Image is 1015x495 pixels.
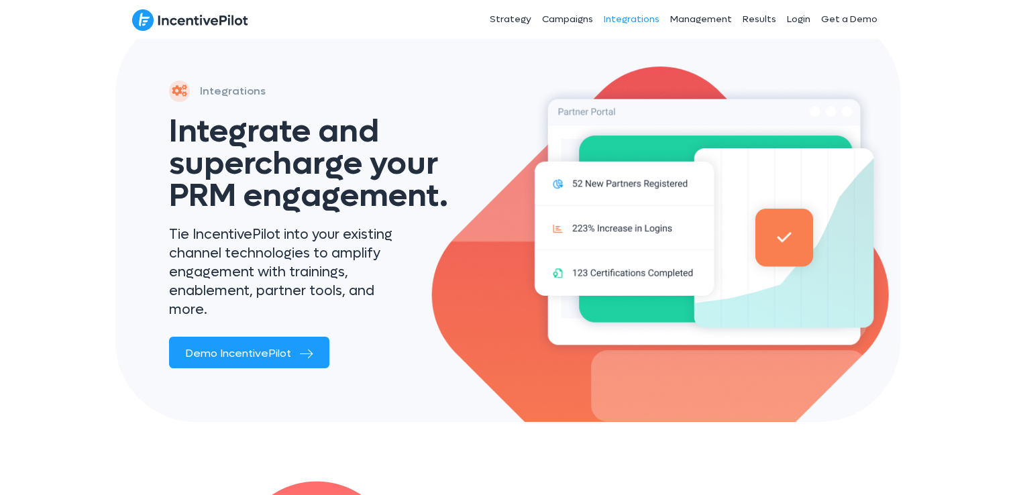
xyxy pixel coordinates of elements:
a: Get a Demo [816,3,883,36]
a: Management [665,3,737,36]
img: integrations-hero [521,72,900,364]
img: IncentivePilot [132,9,248,32]
a: Strategy [484,3,537,36]
nav: Header Menu [392,3,884,36]
a: Campaigns [537,3,598,36]
span: Demo IncentivePilot [185,346,291,360]
a: Demo IncentivePilot [169,337,329,368]
a: Results [737,3,782,36]
a: Login [782,3,816,36]
p: Integrations [200,82,266,101]
span: Integrate and supercharge your PRM engagement. [169,110,448,217]
p: Tie IncentivePilot into your existing channel technologies to amplify engagement with trainings, ... [169,225,400,319]
a: Integrations [598,3,665,36]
